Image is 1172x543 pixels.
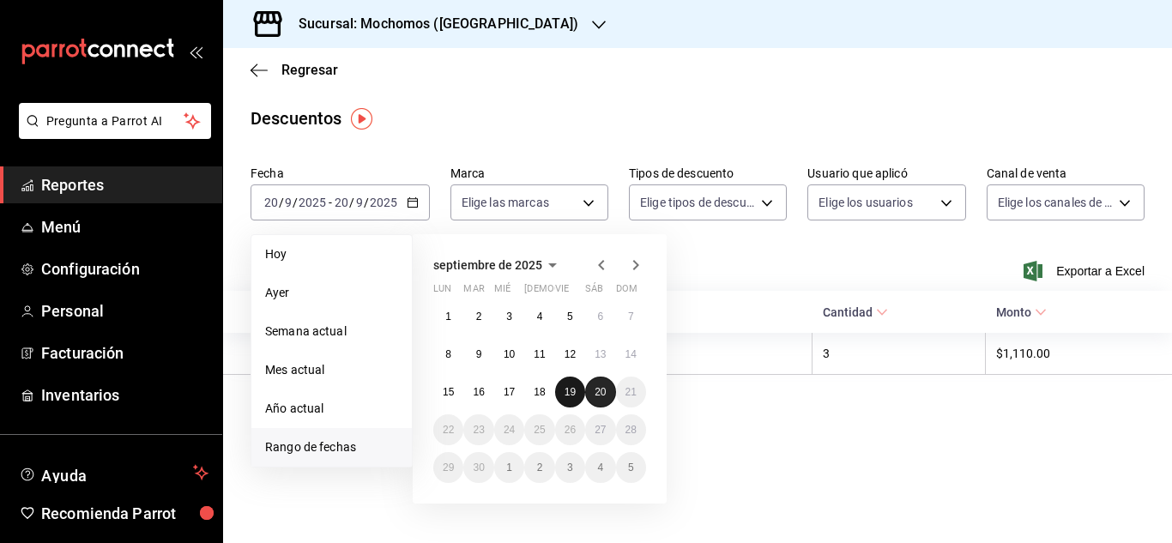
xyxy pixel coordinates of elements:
abbr: 24 de septiembre de 2025 [504,424,515,436]
h3: Sucursal: Mochomos ([GEOGRAPHIC_DATA]) [285,14,578,34]
button: Exportar a Excel [1027,261,1145,281]
span: Elige las marcas [462,194,549,211]
abbr: jueves [524,283,625,301]
button: 1 de septiembre de 2025 [433,301,463,332]
button: 1 de octubre de 2025 [494,452,524,483]
button: 26 de septiembre de 2025 [555,414,585,445]
button: 2 de octubre de 2025 [524,452,554,483]
abbr: 27 de septiembre de 2025 [595,424,606,436]
span: / [349,196,354,209]
button: 5 de octubre de 2025 [616,452,646,483]
abbr: 3 de septiembre de 2025 [506,311,512,323]
button: 4 de octubre de 2025 [585,452,615,483]
abbr: 14 de septiembre de 2025 [625,348,637,360]
abbr: 4 de octubre de 2025 [597,462,603,474]
abbr: 12 de septiembre de 2025 [565,348,576,360]
abbr: domingo [616,283,637,301]
abbr: 22 de septiembre de 2025 [443,424,454,436]
button: 24 de septiembre de 2025 [494,414,524,445]
button: 25 de septiembre de 2025 [524,414,554,445]
span: / [279,196,284,209]
abbr: sábado [585,283,603,301]
abbr: 8 de septiembre de 2025 [445,348,451,360]
abbr: 13 de septiembre de 2025 [595,348,606,360]
span: Recomienda Parrot [41,502,208,525]
button: 4 de septiembre de 2025 [524,301,554,332]
div: Descuentos [251,106,341,131]
button: 8 de septiembre de 2025 [433,339,463,370]
span: / [364,196,369,209]
button: 9 de septiembre de 2025 [463,339,493,370]
abbr: 3 de octubre de 2025 [567,462,573,474]
button: 3 de septiembre de 2025 [494,301,524,332]
span: Hoy [265,245,398,263]
button: 30 de septiembre de 2025 [463,452,493,483]
span: Año actual [265,400,398,418]
input: -- [284,196,293,209]
button: 10 de septiembre de 2025 [494,339,524,370]
button: 7 de septiembre de 2025 [616,301,646,332]
abbr: 7 de septiembre de 2025 [628,311,634,323]
th: 3 [813,333,986,375]
span: Menú [41,215,208,238]
span: Inventarios [41,383,208,407]
abbr: 1 de octubre de 2025 [506,462,512,474]
input: -- [263,196,279,209]
button: 22 de septiembre de 2025 [433,414,463,445]
abbr: 21 de septiembre de 2025 [625,386,637,398]
th: $1,110.00 [986,333,1172,375]
button: 3 de octubre de 2025 [555,452,585,483]
button: open_drawer_menu [189,45,202,58]
span: septiembre de 2025 [433,258,542,272]
button: 15 de septiembre de 2025 [433,377,463,407]
abbr: 18 de septiembre de 2025 [534,386,545,398]
input: -- [334,196,349,209]
label: Usuario que aplicó [807,167,965,179]
abbr: 20 de septiembre de 2025 [595,386,606,398]
button: 14 de septiembre de 2025 [616,339,646,370]
span: Ayer [265,284,398,302]
span: Personal [41,299,208,323]
button: 19 de septiembre de 2025 [555,377,585,407]
abbr: 30 de septiembre de 2025 [473,462,484,474]
img: Tooltip marker [351,108,372,130]
abbr: 15 de septiembre de 2025 [443,386,454,398]
abbr: 4 de septiembre de 2025 [537,311,543,323]
button: 28 de septiembre de 2025 [616,414,646,445]
label: Tipos de descuento [629,167,787,179]
abbr: 23 de septiembre de 2025 [473,424,484,436]
span: Rango de fechas [265,438,398,456]
button: 21 de septiembre de 2025 [616,377,646,407]
button: 16 de septiembre de 2025 [463,377,493,407]
label: Marca [450,167,608,179]
span: Mes actual [265,361,398,379]
button: septiembre de 2025 [433,255,563,275]
input: ---- [298,196,327,209]
span: / [293,196,298,209]
span: Reportes [41,173,208,196]
abbr: 17 de septiembre de 2025 [504,386,515,398]
span: Elige los usuarios [819,194,912,211]
button: 11 de septiembre de 2025 [524,339,554,370]
button: 20 de septiembre de 2025 [585,377,615,407]
abbr: 11 de septiembre de 2025 [534,348,545,360]
abbr: miércoles [494,283,510,301]
span: Elige los canales de venta [998,194,1113,211]
span: Semana actual [265,323,398,341]
abbr: 2 de septiembre de 2025 [476,311,482,323]
abbr: 6 de septiembre de 2025 [597,311,603,323]
abbr: 26 de septiembre de 2025 [565,424,576,436]
button: Pregunta a Parrot AI [19,103,211,139]
span: - [329,196,332,209]
span: Ayuda [41,462,186,483]
button: 12 de septiembre de 2025 [555,339,585,370]
abbr: 9 de septiembre de 2025 [476,348,482,360]
button: 23 de septiembre de 2025 [463,414,493,445]
abbr: 10 de septiembre de 2025 [504,348,515,360]
label: Fecha [251,167,430,179]
span: Pregunta a Parrot AI [46,112,184,130]
span: Elige tipos de descuento [640,194,755,211]
th: [PERSON_NAME] [223,333,535,375]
